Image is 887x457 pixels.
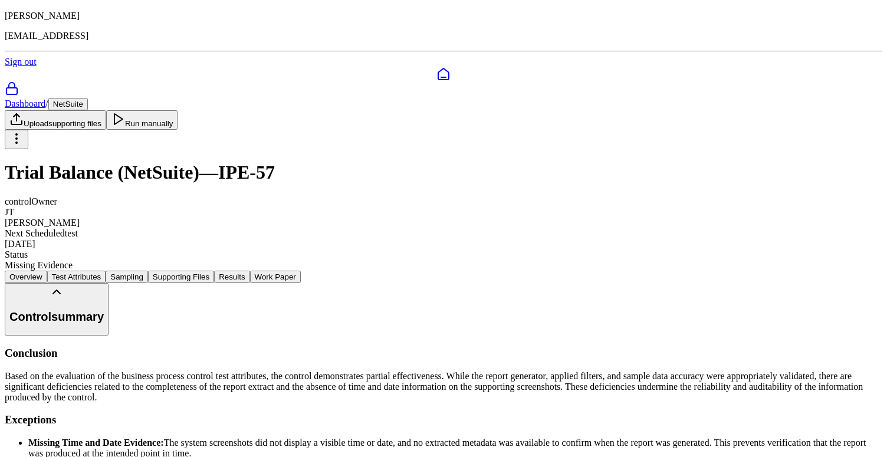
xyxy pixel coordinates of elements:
[5,228,882,239] div: Next Scheduled test
[5,271,882,283] nav: Tabs
[5,81,882,98] a: SOC
[9,310,104,324] h2: Control summary
[148,271,214,283] button: Supporting Files
[5,347,882,360] h3: Conclusion
[5,110,106,130] button: Uploadsupporting files
[250,271,301,283] button: Work Paper
[5,98,882,110] div: /
[5,67,882,81] a: Dashboard
[5,57,37,67] a: Sign out
[5,271,47,283] button: Overview
[5,162,882,183] h1: Trial Balance (NetSuite) — IPE-57
[5,207,14,217] span: JT
[5,218,80,228] span: [PERSON_NAME]
[5,98,45,109] a: Dashboard
[5,249,882,260] div: Status
[48,98,88,110] button: NetSuite
[214,271,249,283] button: Results
[5,239,882,249] div: [DATE]
[5,371,882,403] p: Based on the evaluation of the business process control test attributes, the control demonstrates...
[106,110,178,130] button: Run manually
[5,260,882,271] div: Missing Evidence
[47,271,106,283] button: Test Attributes
[5,31,882,41] p: [EMAIL_ADDRESS]
[106,271,148,283] button: Sampling
[5,196,882,207] div: control Owner
[5,283,109,336] button: Controlsummary
[5,11,882,21] p: [PERSON_NAME]
[28,438,164,448] strong: Missing Time and Date Evidence:
[5,413,882,426] h3: Exceptions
